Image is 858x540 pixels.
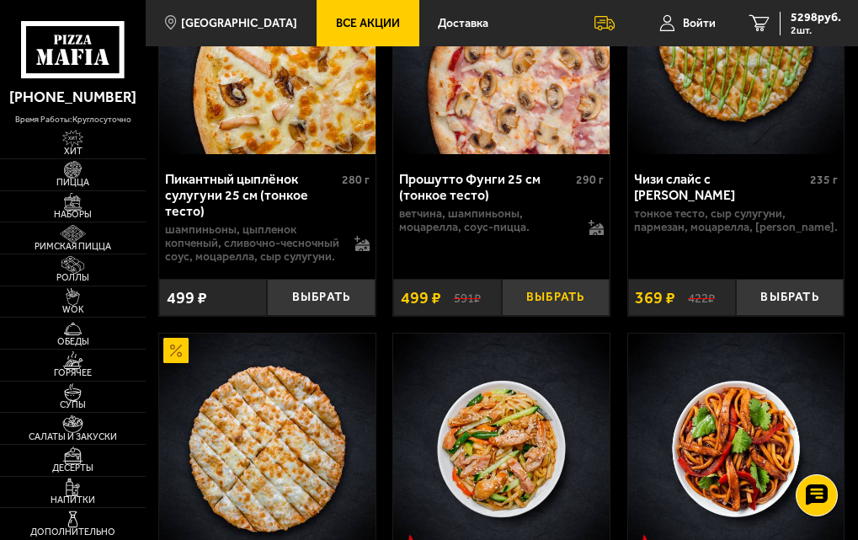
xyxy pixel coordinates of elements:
p: ветчина, шампиньоны, моцарелла, соус-пицца. [399,207,579,234]
button: Выбрать [736,279,844,316]
span: Все Акции [336,18,400,29]
span: Доставка [438,18,488,29]
span: 499 ₽ [401,287,441,307]
span: 290 г [576,173,604,187]
s: 591 ₽ [454,290,481,305]
span: [GEOGRAPHIC_DATA] [181,18,297,29]
span: Войти [683,18,716,29]
span: 280 г [342,173,370,187]
s: 422 ₽ [688,290,715,305]
span: 369 ₽ [635,287,675,307]
button: Выбрать [502,279,610,316]
span: 499 ₽ [167,287,207,307]
img: Акционный [163,338,189,363]
div: Чизи слайс с [PERSON_NAME] [634,171,807,203]
span: 2 шт. [791,25,841,35]
button: Выбрать [267,279,375,316]
span: 235 г [810,173,838,187]
p: тонкое тесто, сыр сулугуни, пармезан, моцарелла, [PERSON_NAME]. [634,207,839,234]
p: шампиньоны, цыпленок копченый, сливочно-чесночный соус, моцарелла, сыр сулугуни. [165,223,345,264]
span: 5298 руб. [791,12,841,24]
div: Прошутто Фунги 25 см (тонкое тесто) [399,171,572,203]
div: Пикантный цыплёнок сулугуни 25 см (тонкое тесто) [165,171,338,219]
